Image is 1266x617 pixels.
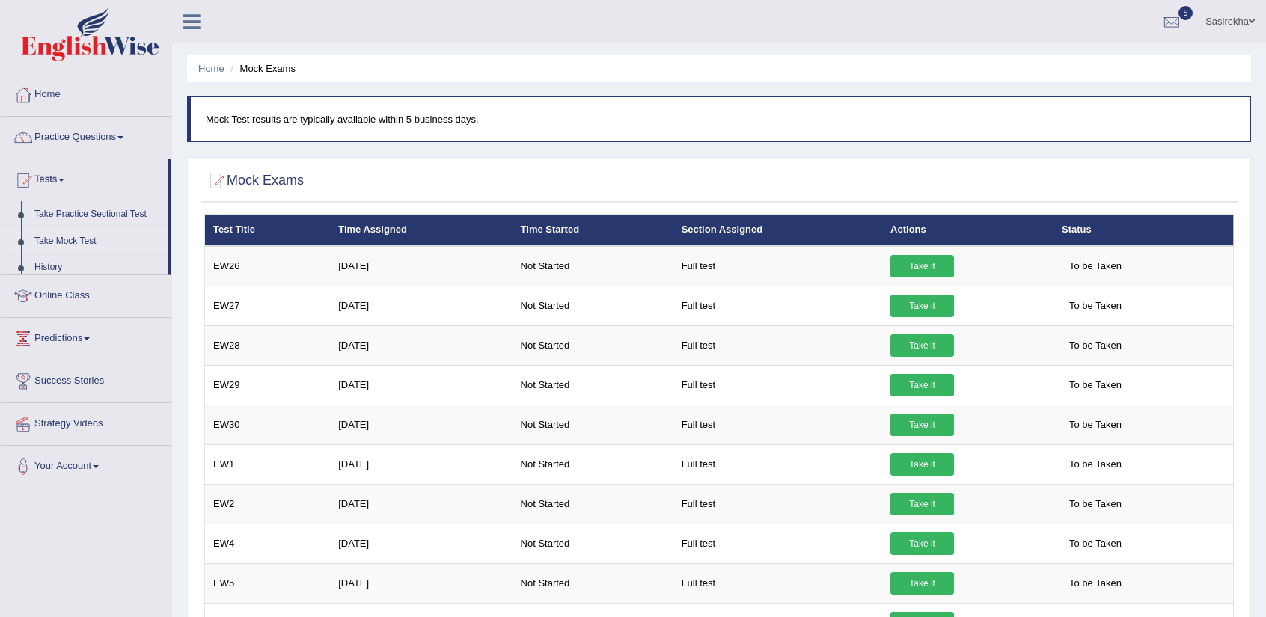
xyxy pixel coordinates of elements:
td: Full test [673,365,882,405]
td: EW29 [205,365,331,405]
td: Full test [673,325,882,365]
a: Practice Questions [1,117,171,154]
td: Not Started [513,405,673,444]
span: To be Taken [1062,493,1129,515]
a: Home [1,74,171,111]
a: Predictions [1,318,171,355]
th: Section Assigned [673,215,882,246]
td: EW30 [205,405,331,444]
th: Time Assigned [330,215,512,246]
td: Not Started [513,524,673,563]
td: [DATE] [330,444,512,484]
td: Full test [673,484,882,524]
th: Actions [882,215,1054,246]
th: Time Started [513,215,673,246]
span: To be Taken [1062,572,1129,595]
a: Take Mock Test [28,228,168,255]
td: [DATE] [330,365,512,405]
a: Tests [1,159,168,197]
a: Take it [890,255,954,277]
td: Not Started [513,286,673,325]
td: Full test [673,563,882,603]
td: [DATE] [330,405,512,444]
td: [DATE] [330,286,512,325]
span: To be Taken [1062,414,1129,436]
a: Strategy Videos [1,403,171,441]
a: Take it [890,453,954,476]
a: Take it [890,295,954,317]
span: To be Taken [1062,295,1129,317]
td: EW28 [205,325,331,365]
a: Take it [890,493,954,515]
td: [DATE] [330,524,512,563]
a: Take Practice Sectional Test [28,201,168,228]
td: Not Started [513,563,673,603]
li: Mock Exams [227,61,296,76]
a: Take it [890,374,954,396]
span: To be Taken [1062,453,1129,476]
a: Success Stories [1,360,171,398]
td: EW1 [205,444,331,484]
span: 5 [1178,6,1193,20]
a: Take it [890,414,954,436]
td: EW27 [205,286,331,325]
td: EW26 [205,246,331,286]
td: Full test [673,524,882,563]
td: EW5 [205,563,331,603]
td: Full test [673,444,882,484]
td: [DATE] [330,563,512,603]
td: Not Started [513,444,673,484]
td: Full test [673,246,882,286]
h2: Mock Exams [204,170,304,192]
th: Status [1054,215,1233,246]
td: [DATE] [330,246,512,286]
a: Home [198,63,224,74]
a: Your Account [1,446,171,483]
a: History [28,254,168,281]
td: Not Started [513,365,673,405]
span: To be Taken [1062,334,1129,357]
a: Take it [890,334,954,357]
td: Not Started [513,246,673,286]
td: Full test [673,405,882,444]
td: Not Started [513,484,673,524]
td: [DATE] [330,484,512,524]
span: To be Taken [1062,255,1129,277]
a: Take it [890,572,954,595]
td: EW2 [205,484,331,524]
td: Not Started [513,325,673,365]
td: Full test [673,286,882,325]
td: [DATE] [330,325,512,365]
span: To be Taken [1062,374,1129,396]
span: To be Taken [1062,532,1129,555]
td: EW4 [205,524,331,563]
a: Online Class [1,275,171,313]
th: Test Title [205,215,331,246]
a: Take it [890,532,954,555]
p: Mock Test results are typically available within 5 business days. [206,112,1235,126]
